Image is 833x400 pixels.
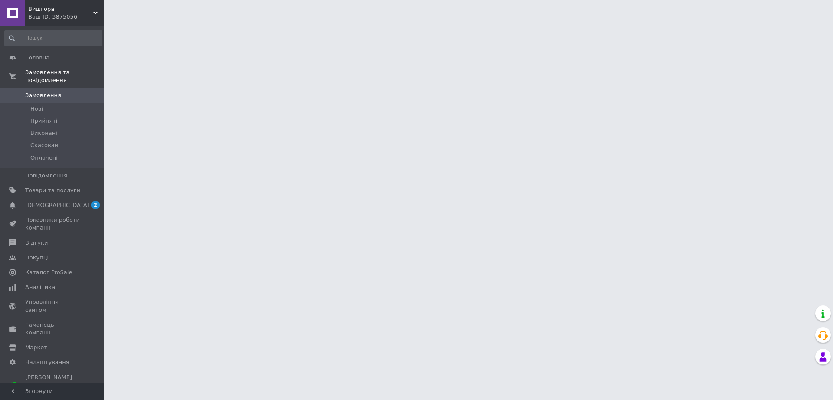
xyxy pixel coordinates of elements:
span: Товари та послуги [25,187,80,194]
span: Каталог ProSale [25,269,72,276]
span: [DEMOGRAPHIC_DATA] [25,201,89,209]
span: Скасовані [30,141,60,149]
input: Пошук [4,30,102,46]
div: Ваш ID: 3875056 [28,13,104,21]
span: Маркет [25,344,47,351]
span: Замовлення [25,92,61,99]
span: Налаштування [25,358,69,366]
span: Нові [30,105,43,113]
span: Гаманець компанії [25,321,80,337]
span: Прийняті [30,117,57,125]
span: Показники роботи компанії [25,216,80,232]
span: Вишгора [28,5,93,13]
span: Оплачені [30,154,58,162]
span: Покупці [25,254,49,262]
span: [PERSON_NAME] та рахунки [25,374,80,397]
span: Головна [25,54,49,62]
span: Повідомлення [25,172,67,180]
span: Замовлення та повідомлення [25,69,104,84]
span: Виконані [30,129,57,137]
span: 2 [91,201,100,209]
span: Відгуки [25,239,48,247]
span: Управління сайтом [25,298,80,314]
span: Аналітика [25,283,55,291]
